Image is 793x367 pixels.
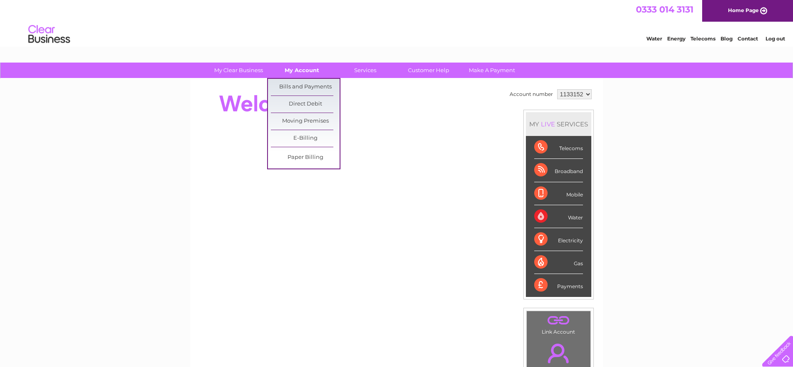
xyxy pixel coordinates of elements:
[765,35,785,42] a: Log out
[667,35,685,42] a: Energy
[636,4,693,15] a: 0333 014 3131
[526,311,591,337] td: Link Account
[394,63,463,78] a: Customer Help
[534,251,583,274] div: Gas
[720,35,733,42] a: Blog
[534,182,583,205] div: Mobile
[200,5,594,40] div: Clear Business is a trading name of Verastar Limited (registered in [GEOGRAPHIC_DATA] No. 3667643...
[271,149,340,166] a: Paper Billing
[534,274,583,297] div: Payments
[268,63,336,78] a: My Account
[271,96,340,113] a: Direct Debit
[458,63,526,78] a: Make A Payment
[529,313,588,328] a: .
[271,79,340,96] a: Bills and Payments
[646,35,662,42] a: Water
[271,130,340,147] a: E-Billing
[534,228,583,251] div: Electricity
[28,22,70,47] img: logo.png
[526,112,591,136] div: MY SERVICES
[690,35,715,42] a: Telecoms
[271,113,340,130] a: Moving Premises
[508,87,555,101] td: Account number
[204,63,273,78] a: My Clear Business
[331,63,400,78] a: Services
[534,159,583,182] div: Broadband
[738,35,758,42] a: Contact
[534,205,583,228] div: Water
[539,120,557,128] div: LIVE
[534,136,583,159] div: Telecoms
